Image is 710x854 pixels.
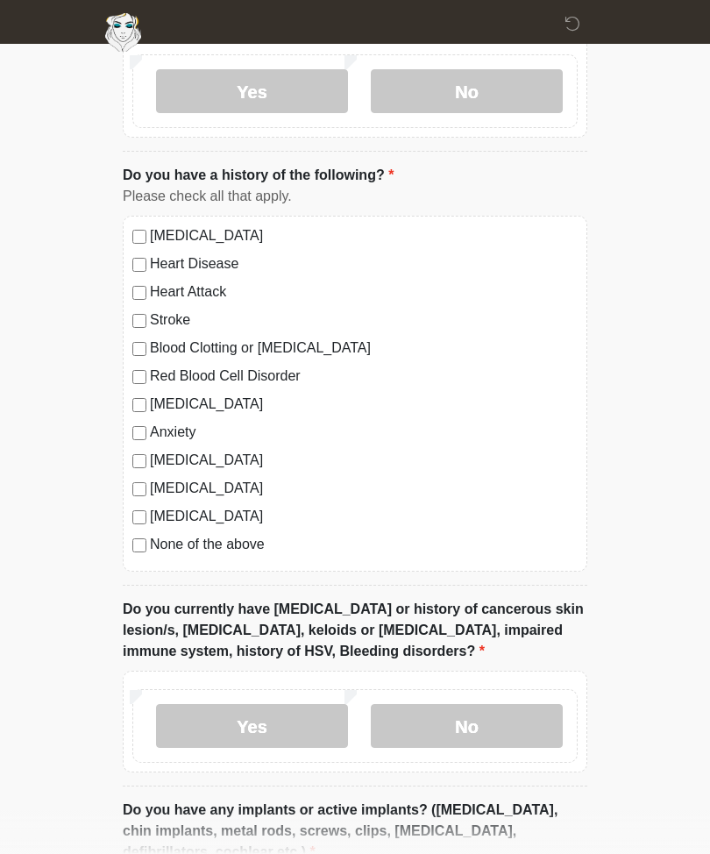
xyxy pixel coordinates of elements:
label: None of the above [150,534,578,555]
input: Red Blood Cell Disorder [132,370,146,384]
label: [MEDICAL_DATA] [150,225,578,246]
label: No [371,69,563,113]
input: Stroke [132,314,146,328]
label: [MEDICAL_DATA] [150,394,578,415]
input: Anxiety [132,426,146,440]
label: Blood Clotting or [MEDICAL_DATA] [150,338,578,359]
label: Heart Attack [150,281,578,302]
label: Anxiety [150,422,578,443]
div: Please check all that apply. [123,186,587,207]
label: Yes [156,704,348,748]
input: [MEDICAL_DATA] [132,454,146,468]
label: Stroke [150,310,578,331]
label: Do you have a history of the following? [123,165,394,186]
input: [MEDICAL_DATA] [132,510,146,524]
input: Heart Attack [132,286,146,300]
input: [MEDICAL_DATA] [132,230,146,244]
input: None of the above [132,538,146,552]
label: Red Blood Cell Disorder [150,366,578,387]
input: Heart Disease [132,258,146,272]
label: Do you currently have [MEDICAL_DATA] or history of cancerous skin lesion/s, [MEDICAL_DATA], keloi... [123,599,587,662]
label: Heart Disease [150,253,578,274]
label: No [371,704,563,748]
input: [MEDICAL_DATA] [132,482,146,496]
img: Aesthetically Yours Wellness Spa Logo [105,13,141,52]
label: Yes [156,69,348,113]
label: [MEDICAL_DATA] [150,478,578,499]
label: [MEDICAL_DATA] [150,506,578,527]
input: Blood Clotting or [MEDICAL_DATA] [132,342,146,356]
label: [MEDICAL_DATA] [150,450,578,471]
input: [MEDICAL_DATA] [132,398,146,412]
